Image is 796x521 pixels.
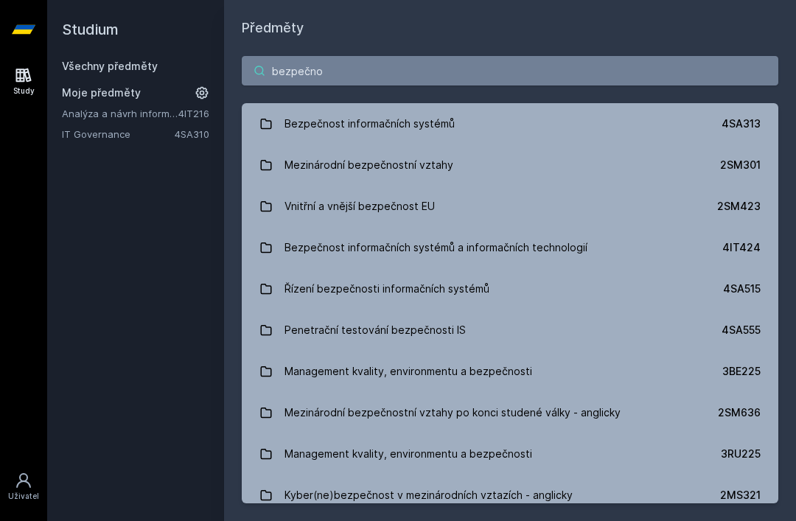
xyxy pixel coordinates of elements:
[242,186,778,227] a: Vnitřní a vnější bezpečnost EU 2SM423
[722,364,761,379] div: 3BE225
[3,464,44,509] a: Uživatel
[284,274,489,304] div: Řízení bezpečnosti informačních systémů
[242,433,778,475] a: Management kvality, environmentu a bezpečnosti 3RU225
[242,18,778,38] h1: Předměty
[242,392,778,433] a: Mezinárodní bezpečnostní vztahy po konci studené války - anglicky 2SM636
[242,227,778,268] a: Bezpečnost informačních systémů a informačních technologií 4IT424
[720,488,761,503] div: 2MS321
[284,398,621,427] div: Mezinárodní bezpečnostní vztahy po konci studené války - anglicky
[3,59,44,104] a: Study
[284,315,466,345] div: Penetrační testování bezpečnosti IS
[284,109,455,139] div: Bezpečnost informačních systémů
[284,480,573,510] div: Kyber(ne)bezpečnost v mezinárodních vztazích - anglicky
[242,56,778,85] input: Název nebo ident předmětu…
[723,282,761,296] div: 4SA515
[175,128,209,140] a: 4SA310
[718,405,761,420] div: 2SM636
[62,106,178,121] a: Analýza a návrh informačních systémů
[722,323,761,338] div: 4SA555
[720,158,761,172] div: 2SM301
[242,103,778,144] a: Bezpečnost informačních systémů 4SA313
[722,116,761,131] div: 4SA313
[62,85,141,100] span: Moje předměty
[242,268,778,310] a: Řízení bezpečnosti informačních systémů 4SA515
[8,491,39,502] div: Uživatel
[242,475,778,516] a: Kyber(ne)bezpečnost v mezinárodních vztazích - anglicky 2MS321
[242,310,778,351] a: Penetrační testování bezpečnosti IS 4SA555
[62,60,158,72] a: Všechny předměty
[242,144,778,186] a: Mezinárodní bezpečnostní vztahy 2SM301
[284,233,587,262] div: Bezpečnost informačních systémů a informačních technologií
[721,447,761,461] div: 3RU225
[242,351,778,392] a: Management kvality, environmentu a bezpečnosti 3BE225
[284,357,532,386] div: Management kvality, environmentu a bezpečnosti
[62,127,175,141] a: IT Governance
[722,240,761,255] div: 4IT424
[13,85,35,97] div: Study
[284,439,532,469] div: Management kvality, environmentu a bezpečnosti
[178,108,209,119] a: 4IT216
[717,199,761,214] div: 2SM423
[284,192,435,221] div: Vnitřní a vnější bezpečnost EU
[284,150,453,180] div: Mezinárodní bezpečnostní vztahy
